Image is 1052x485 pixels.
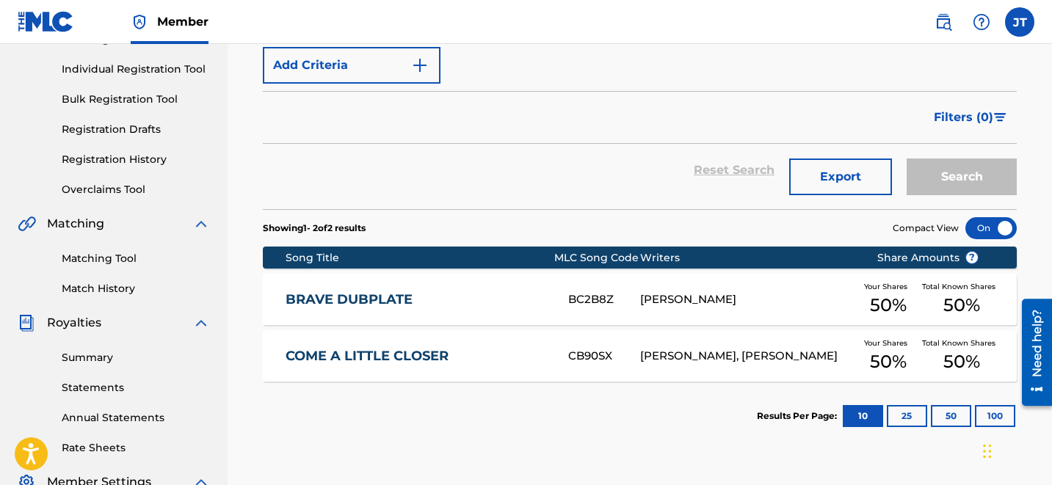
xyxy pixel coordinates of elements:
img: MLC Logo [18,11,74,32]
a: BRAVE DUBPLATE [286,291,548,308]
a: Registration History [62,152,210,167]
button: Filters (0) [925,99,1017,136]
span: Royalties [47,314,101,332]
a: COME A LITTLE CLOSER [286,348,548,365]
span: Share Amounts [877,250,979,266]
img: expand [192,314,210,332]
div: [PERSON_NAME], [PERSON_NAME] [640,348,855,365]
div: Help [967,7,996,37]
div: BC2B8Z [568,291,640,308]
img: Top Rightsholder [131,13,148,31]
span: 50 % [870,292,907,318]
a: Registration Drafts [62,122,210,137]
span: 50 % [943,292,980,318]
span: Your Shares [864,338,913,349]
button: 10 [843,405,883,427]
img: filter [994,113,1006,122]
div: Drag [983,429,992,473]
iframe: Resource Center [1011,293,1052,411]
a: Summary [62,350,210,365]
span: Member [157,13,208,30]
button: 50 [931,405,971,427]
a: Match History [62,281,210,296]
a: Public Search [929,7,958,37]
div: User Menu [1005,7,1034,37]
span: 50 % [943,349,980,375]
form: Search Form [263,1,1017,209]
button: 100 [975,405,1015,427]
span: 50 % [870,349,907,375]
div: Writers [640,250,855,266]
span: Filters ( 0 ) [934,109,993,126]
span: Matching [47,215,104,233]
a: Individual Registration Tool [62,62,210,77]
div: Song Title [286,250,554,266]
a: Annual Statements [62,410,210,426]
span: Total Known Shares [922,281,1001,292]
img: search [935,13,952,31]
a: Bulk Registration Tool [62,92,210,107]
span: Total Known Shares [922,338,1001,349]
img: help [973,13,990,31]
img: expand [192,215,210,233]
div: [PERSON_NAME] [640,291,855,308]
div: MLC Song Code [554,250,640,266]
img: Royalties [18,314,35,332]
span: Compact View [893,222,959,235]
span: ? [966,252,978,263]
a: Overclaims Tool [62,182,210,197]
img: Matching [18,215,36,233]
button: Export [789,158,892,195]
iframe: Chat Widget [979,415,1052,485]
a: Statements [62,380,210,395]
a: Rate Sheets [62,440,210,456]
img: 9d2ae6d4665cec9f34b9.svg [411,56,429,74]
p: Showing 1 - 2 of 2 results [263,222,366,235]
button: Add Criteria [263,47,440,84]
button: 25 [887,405,927,427]
a: Matching Tool [62,251,210,266]
span: Your Shares [864,281,913,292]
p: Results Per Page: [757,409,841,423]
div: CB90SX [568,348,640,365]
